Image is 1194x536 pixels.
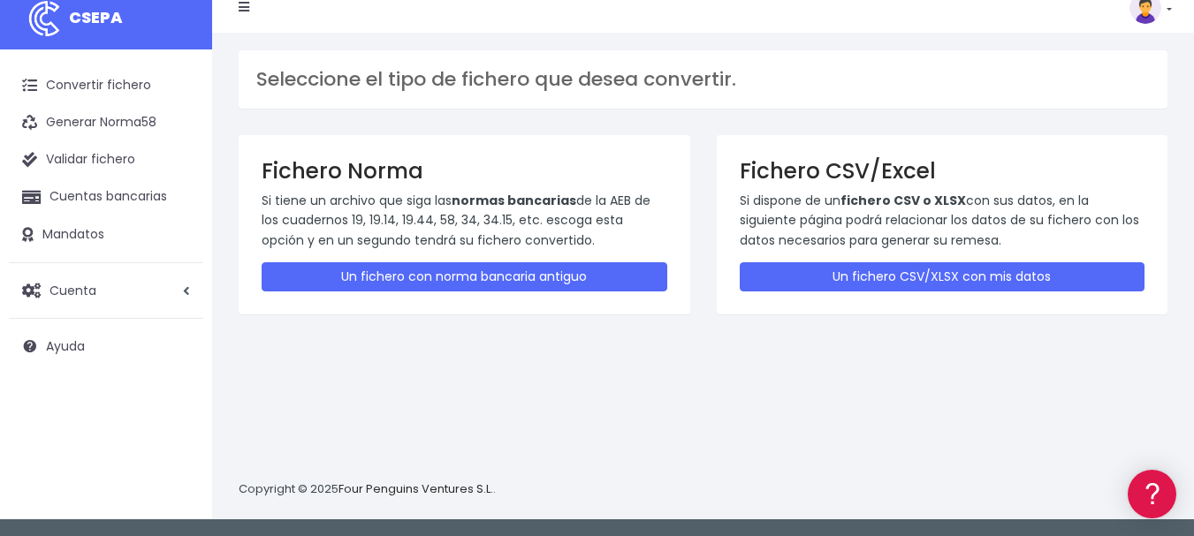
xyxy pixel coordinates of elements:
[9,104,203,141] a: Generar Norma58
[239,480,496,499] p: Copyright © 2025 .
[9,216,203,253] a: Mandatos
[262,262,667,291] a: Un fichero con norma bancaria antiguo
[9,141,203,178] a: Validar fichero
[840,192,966,209] strong: fichero CSV o XLSX
[9,178,203,215] a: Cuentas bancarias
[9,272,203,309] a: Cuenta
[69,6,123,28] span: CSEPA
[46,337,85,355] span: Ayuda
[9,328,203,365] a: Ayuda
[262,158,667,184] h3: Fichero Norma
[49,281,96,298] span: Cuenta
[262,191,667,250] p: Si tiene un archivo que siga las de la AEB de los cuadernos 19, 19.14, 19.44, 58, 34, 34.15, etc....
[9,67,203,104] a: Convertir fichero
[338,480,493,497] a: Four Penguins Ventures S.L.
[452,192,576,209] strong: normas bancarias
[740,191,1145,250] p: Si dispone de un con sus datos, en la siguiente página podrá relacionar los datos de su fichero c...
[740,158,1145,184] h3: Fichero CSV/Excel
[256,68,1150,91] h3: Seleccione el tipo de fichero que desea convertir.
[740,262,1145,291] a: Un fichero CSV/XLSX con mis datos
